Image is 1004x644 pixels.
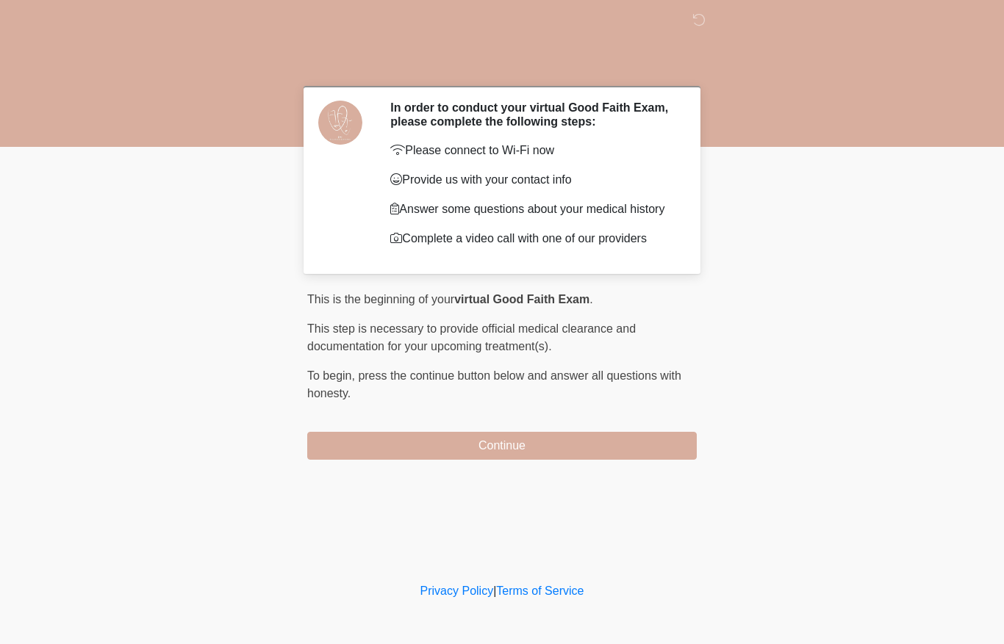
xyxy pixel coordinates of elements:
[454,293,589,305] strong: virtual Good Faith Exam
[390,142,675,159] p: Please connect to Wi-Fi now
[493,585,496,597] a: |
[318,101,362,145] img: Agent Avatar
[589,293,592,305] span: .
[390,171,675,189] p: Provide us with your contact info
[307,322,636,352] span: This step is necessary to provide official medical clearance and documentation for your upcoming ...
[496,585,584,597] a: Terms of Service
[307,432,697,460] button: Continue
[390,200,675,218] p: Answer some questions about your medical history
[293,11,312,29] img: DM Wellness & Aesthetics Logo
[420,585,494,597] a: Privacy Policy
[307,369,681,399] span: press the continue button below and answer all questions with honesty.
[307,369,358,382] span: To begin,
[307,293,454,305] span: This is the beginning of your
[390,230,675,247] p: Complete a video call with one of our providers
[390,101,675,129] h2: In order to conduct your virtual Good Faith Exam, please complete the following steps:
[296,53,708,80] h1: ‎ ‎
